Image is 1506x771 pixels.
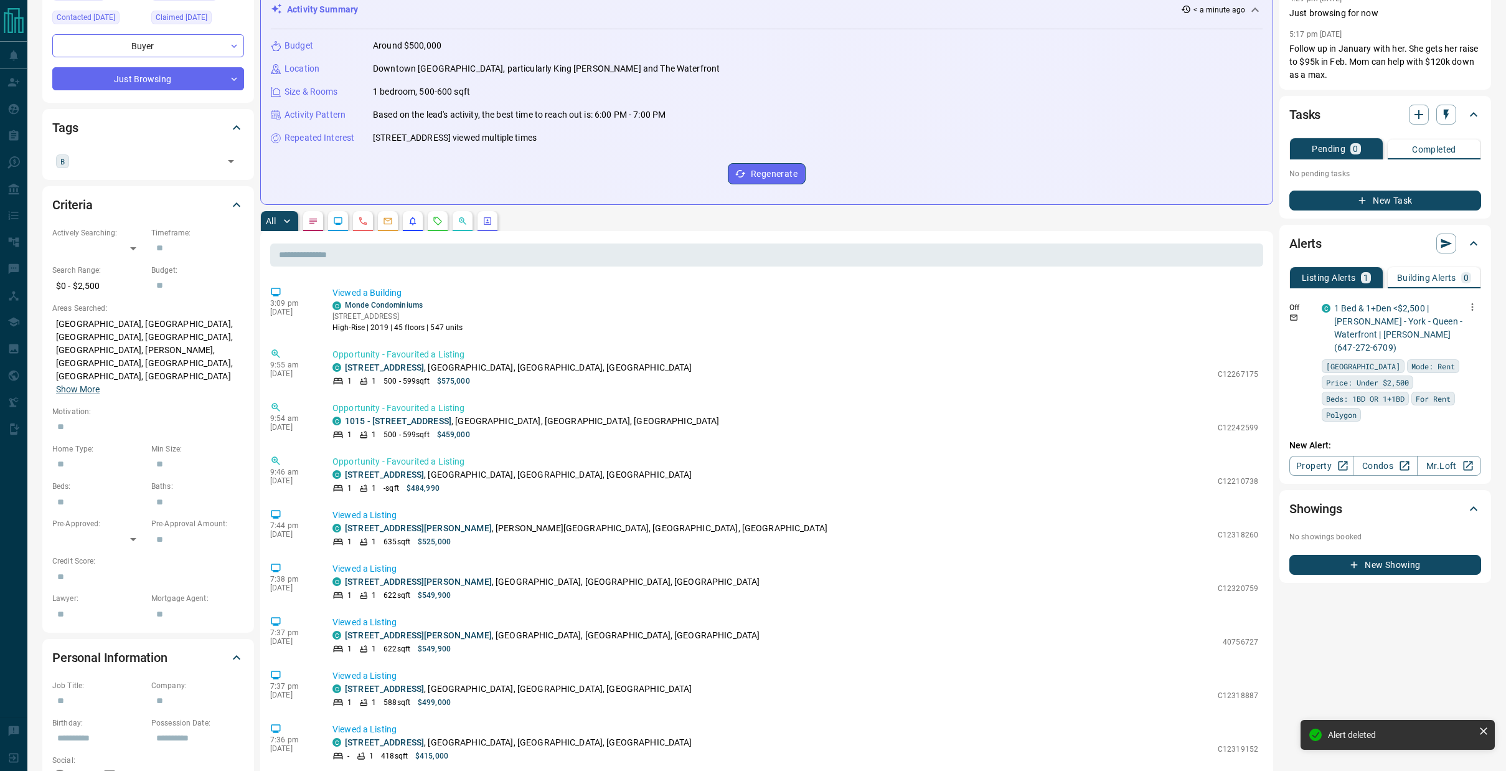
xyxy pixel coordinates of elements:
[270,530,314,539] p: [DATE]
[418,697,451,708] p: $499,000
[332,669,1258,683] p: Viewed a Listing
[52,717,145,729] p: Birthday:
[270,361,314,369] p: 9:55 am
[1289,555,1481,575] button: New Showing
[52,195,93,215] h2: Criteria
[332,322,463,333] p: High-Rise | 2019 | 45 floors | 547 units
[332,348,1258,361] p: Opportunity - Favourited a Listing
[1416,392,1451,405] span: For Rent
[372,429,376,440] p: 1
[57,11,115,24] span: Contacted [DATE]
[151,227,244,239] p: Timeframe:
[332,562,1258,575] p: Viewed a Listing
[151,11,244,28] div: Thu Jul 24 2025
[52,556,244,567] p: Credit Score:
[52,67,244,90] div: Just Browsing
[332,417,341,425] div: condos.ca
[270,299,314,308] p: 3:09 pm
[270,308,314,316] p: [DATE]
[1397,273,1456,282] p: Building Alerts
[372,643,376,655] p: 1
[52,643,244,673] div: Personal Information
[332,577,341,586] div: condos.ca
[52,481,145,492] p: Beds:
[1289,531,1481,542] p: No showings booked
[332,723,1258,736] p: Viewed a Listing
[418,590,451,601] p: $549,900
[1218,476,1258,487] p: C12210738
[1322,304,1330,313] div: condos.ca
[285,39,313,52] p: Budget
[1353,456,1417,476] a: Condos
[381,750,408,762] p: 418 sqft
[270,637,314,646] p: [DATE]
[373,62,720,75] p: Downtown [GEOGRAPHIC_DATA], particularly King [PERSON_NAME] and The Waterfront
[1218,583,1258,594] p: C12320759
[332,616,1258,629] p: Viewed a Listing
[270,521,314,530] p: 7:44 pm
[345,301,423,310] a: Monde Condominiums
[285,85,338,98] p: Size & Rooms
[1326,409,1357,421] span: Polygon
[52,227,145,239] p: Actively Searching:
[372,483,376,494] p: 1
[52,190,244,220] div: Criteria
[1218,690,1258,701] p: C12318887
[384,643,410,655] p: 622 sqft
[407,483,440,494] p: $484,990
[1289,100,1481,130] div: Tasks
[287,3,358,16] p: Activity Summary
[345,737,424,747] a: [STREET_ADDRESS]
[345,629,760,642] p: , [GEOGRAPHIC_DATA], [GEOGRAPHIC_DATA], [GEOGRAPHIC_DATA]
[345,630,492,640] a: [STREET_ADDRESS][PERSON_NAME]
[415,750,448,762] p: $415,000
[52,680,145,691] p: Job Title:
[1289,439,1481,452] p: New Alert:
[1289,313,1298,322] svg: Email
[52,118,78,138] h2: Tags
[1326,376,1409,389] span: Price: Under $2,500
[52,11,145,28] div: Sat Aug 31 2024
[1289,7,1481,20] p: Just browsing for now
[222,153,240,170] button: Open
[52,265,145,276] p: Search Range:
[345,362,424,372] a: [STREET_ADDRESS]
[270,575,314,584] p: 7:38 pm
[285,108,346,121] p: Activity Pattern
[151,680,244,691] p: Company:
[437,376,470,387] p: $575,000
[345,361,692,374] p: , [GEOGRAPHIC_DATA], [GEOGRAPHIC_DATA], [GEOGRAPHIC_DATA]
[332,470,341,479] div: condos.ca
[270,423,314,432] p: [DATE]
[1193,4,1245,16] p: < a minute ago
[151,265,244,276] p: Budget:
[347,590,352,601] p: 1
[408,216,418,226] svg: Listing Alerts
[270,369,314,378] p: [DATE]
[372,536,376,547] p: 1
[1289,164,1481,183] p: No pending tasks
[1289,191,1481,210] button: New Task
[345,522,827,535] p: , [PERSON_NAME][GEOGRAPHIC_DATA], [GEOGRAPHIC_DATA], [GEOGRAPHIC_DATA]
[1289,42,1481,82] p: Follow up in January with her. She gets her raise to $95k in Feb. Mom can help with $120k down as...
[151,717,244,729] p: Possession Date:
[52,755,145,766] p: Social:
[151,443,244,455] p: Min Size:
[332,286,1258,300] p: Viewed a Building
[266,217,276,225] p: All
[345,683,692,696] p: , [GEOGRAPHIC_DATA], [GEOGRAPHIC_DATA], [GEOGRAPHIC_DATA]
[270,414,314,423] p: 9:54 am
[332,402,1258,415] p: Opportunity - Favourited a Listing
[437,429,470,440] p: $459,000
[384,376,429,387] p: 500 - 599 sqft
[52,314,244,400] p: [GEOGRAPHIC_DATA], [GEOGRAPHIC_DATA], [GEOGRAPHIC_DATA], [GEOGRAPHIC_DATA], [GEOGRAPHIC_DATA], [P...
[270,744,314,753] p: [DATE]
[332,631,341,640] div: condos.ca
[347,376,352,387] p: 1
[384,483,399,494] p: - sqft
[1312,144,1345,153] p: Pending
[347,429,352,440] p: 1
[418,643,451,655] p: $549,900
[372,376,376,387] p: 1
[347,643,352,655] p: 1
